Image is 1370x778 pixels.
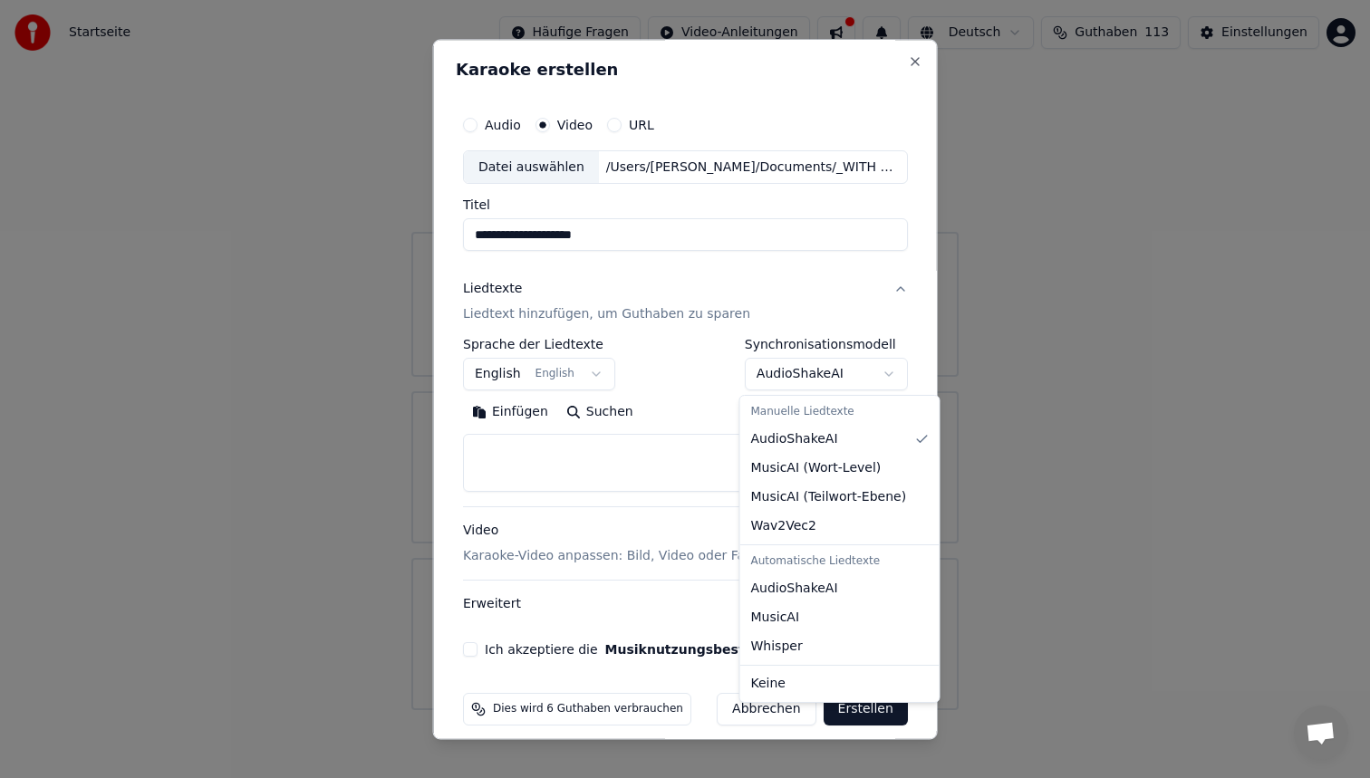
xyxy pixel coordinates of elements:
[744,549,936,574] div: Automatische Liedtexte
[744,399,936,425] div: Manuelle Liedtexte
[751,430,838,448] span: AudioShakeAI
[751,638,803,656] span: Whisper
[751,517,816,535] span: Wav2Vec2
[751,675,786,693] span: Keine
[751,488,907,506] span: MusicAI ( Teilwort-Ebene )
[751,580,838,598] span: AudioShakeAI
[751,459,882,477] span: MusicAI ( Wort-Level )
[751,609,800,627] span: MusicAI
